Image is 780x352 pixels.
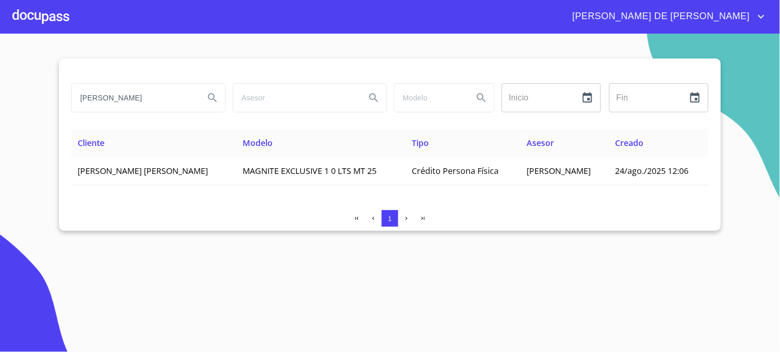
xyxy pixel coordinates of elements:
[243,165,377,177] span: MAGNITE EXCLUSIVE 1 0 LTS MT 25
[395,84,465,112] input: search
[527,137,554,149] span: Asesor
[72,84,196,112] input: search
[78,137,104,149] span: Cliente
[565,8,768,25] button: account of current user
[565,8,755,25] span: [PERSON_NAME] DE [PERSON_NAME]
[616,165,689,177] span: 24/ago./2025 12:06
[233,84,357,112] input: search
[243,137,273,149] span: Modelo
[200,85,225,110] button: Search
[412,165,499,177] span: Crédito Persona Física
[527,165,591,177] span: [PERSON_NAME]
[412,137,429,149] span: Tipo
[388,215,392,223] span: 1
[469,85,494,110] button: Search
[382,210,398,227] button: 1
[616,137,644,149] span: Creado
[78,165,208,177] span: [PERSON_NAME] [PERSON_NAME]
[362,85,386,110] button: Search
